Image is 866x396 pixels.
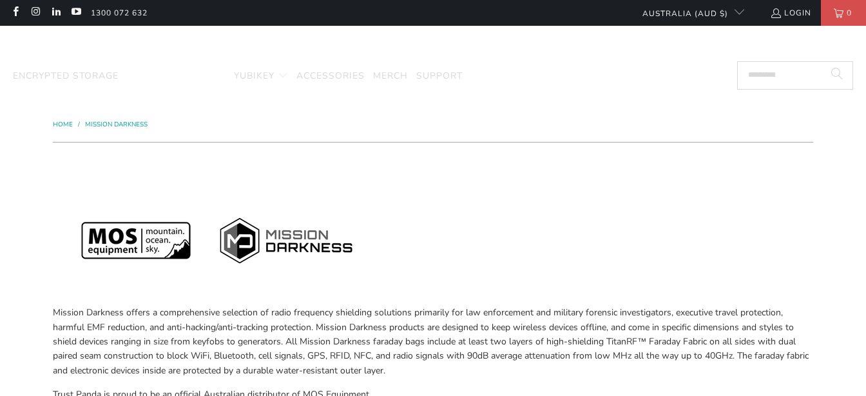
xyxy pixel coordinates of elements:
[13,61,119,92] a: Encrypted Storage
[78,120,80,129] span: /
[13,61,463,92] nav: Translation missing: en.navigation.header.main_nav
[737,61,853,90] input: Search...
[234,70,274,82] span: YubiKey
[13,70,119,82] span: Encrypted Storage
[50,8,61,18] a: Trust Panda Australia on LinkedIn
[393,350,733,362] span: radio signals with 90dB average attenuation from low MHz all the way up to 40GHz
[53,120,73,129] span: Home
[373,61,408,92] a: Merch
[373,70,408,82] span: Merch
[85,120,148,129] a: Mission Darkness
[10,8,21,18] a: Trust Panda Australia on Facebook
[53,306,813,378] p: Mission Darkness offers a comprehensive selection of radio frequency shielding solutions primaril...
[70,8,81,18] a: Trust Panda Australia on YouTube
[127,70,226,82] span: Mission Darkness
[770,6,811,20] a: Login
[127,61,226,92] a: Mission Darkness
[416,61,463,92] a: Support
[367,32,499,59] img: Trust Panda Australia
[416,70,463,82] span: Support
[296,61,365,92] a: Accessories
[91,6,148,20] a: 1300 072 632
[234,61,288,92] summary: YubiKey
[30,8,41,18] a: Trust Panda Australia on Instagram
[821,61,853,90] button: Search
[53,120,75,129] a: Home
[296,70,365,82] span: Accessories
